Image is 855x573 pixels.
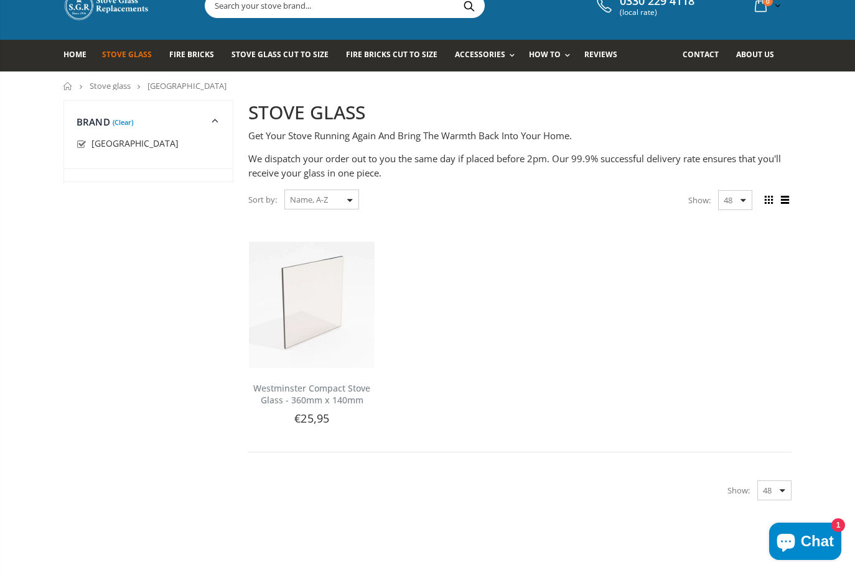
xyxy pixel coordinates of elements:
[248,152,792,180] p: We dispatch your order out to you the same day if placed before 2pm. Our 99.9% successful deliver...
[248,100,792,126] h2: STOVE GLASS
[102,40,161,71] a: Stove Glass
[688,190,711,210] span: Show:
[584,40,627,71] a: Reviews
[248,189,277,211] span: Sort by:
[584,49,617,60] span: Reviews
[231,40,337,71] a: Stove Glass Cut To Size
[253,382,370,406] a: Westminster Compact Stove Glass - 360mm x 140mm
[736,49,774,60] span: About us
[778,193,792,207] span: List view
[249,242,375,367] img: Westminster Compact Stove Glass
[169,49,214,60] span: Fire Bricks
[620,8,694,17] span: (local rate)
[90,80,131,91] a: Stove glass
[765,523,845,563] inbox-online-store-chat: Shopify online store chat
[63,82,73,90] a: Home
[455,40,521,71] a: Accessories
[346,49,437,60] span: Fire Bricks Cut To Size
[248,129,792,143] p: Get Your Stove Running Again And Bring The Warmth Back Into Your Home.
[346,40,447,71] a: Fire Bricks Cut To Size
[529,49,561,60] span: How To
[683,49,719,60] span: Contact
[455,49,505,60] span: Accessories
[727,480,750,500] span: Show:
[147,80,227,91] span: [GEOGRAPHIC_DATA]
[102,49,152,60] span: Stove Glass
[77,116,110,128] span: Brand
[736,40,783,71] a: About us
[294,411,329,426] span: €25,95
[529,40,576,71] a: How To
[683,40,728,71] a: Contact
[231,49,328,60] span: Stove Glass Cut To Size
[762,193,775,207] span: Grid view
[63,40,96,71] a: Home
[63,49,86,60] span: Home
[91,137,179,149] span: [GEOGRAPHIC_DATA]
[113,121,133,124] a: (Clear)
[169,40,223,71] a: Fire Bricks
